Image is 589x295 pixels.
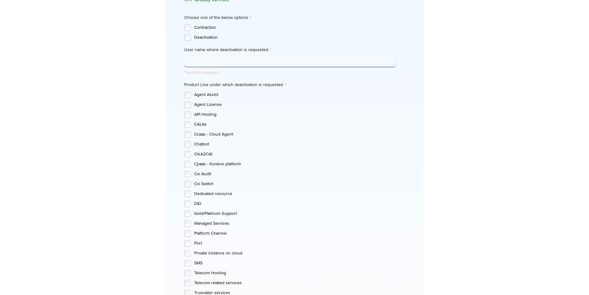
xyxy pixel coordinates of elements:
label: DID [194,201,395,207]
label: User name where deactivation is requested [184,47,395,53]
label: API Hosting [194,111,395,118]
label: Deactivation [194,34,395,41]
label: CALite [194,121,395,128]
label: Cxi Switch [194,181,395,187]
label: Cpaas - Kookoo platform [194,161,395,167]
label: Managed Services [194,220,395,227]
label: Click2Call [194,151,395,157]
legend: Product Line under which deactivation is requested [184,82,286,88]
label: Chatbot [194,141,395,147]
label: Cxi Audit [194,171,395,177]
label: Agent License [194,102,395,108]
label: Ccaas - Cloud Agent [194,131,395,137]
label: Private instance on cloud [194,250,395,256]
label: Telecom related services [194,280,395,286]
label: Platform Channel [194,230,395,236]
label: Gold/Platinum Support [194,210,395,217]
label: Telecom Hosting [194,270,395,276]
label: Contraction [194,24,395,31]
label: Agent Assist [194,92,395,98]
legend: Choose one of the below options [184,15,251,21]
label: SMS [194,260,395,266]
label: Port [194,240,395,246]
div: This field is required. [184,70,395,76]
label: Dedicated resource [194,191,395,197]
